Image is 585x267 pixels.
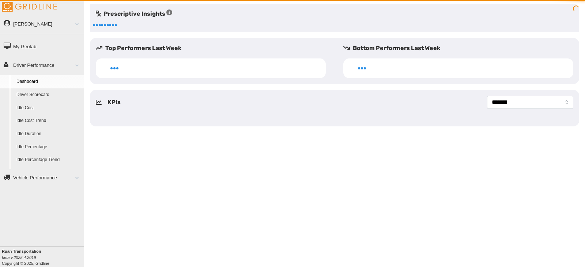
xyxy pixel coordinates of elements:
a: Driver Scorecard [13,88,84,102]
a: Idle Cost Trend [13,114,84,127]
h5: Prescriptive Insights [96,9,172,18]
a: Idle Percentage Trend [13,153,84,167]
a: Safety Exceptions [13,167,84,180]
a: Idle Duration [13,127,84,141]
i: beta v.2025.4.2019 [2,255,36,260]
a: Idle Percentage [13,141,84,154]
b: Ruan Transportation [2,249,41,253]
div: Copyright © 2025, Gridline [2,248,84,266]
h5: Top Performers Last Week [96,44,332,53]
a: Idle Cost [13,102,84,115]
h5: Bottom Performers Last Week [343,44,579,53]
img: Gridline [2,2,57,12]
h5: KPIs [107,98,121,107]
a: Dashboard [13,75,84,88]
